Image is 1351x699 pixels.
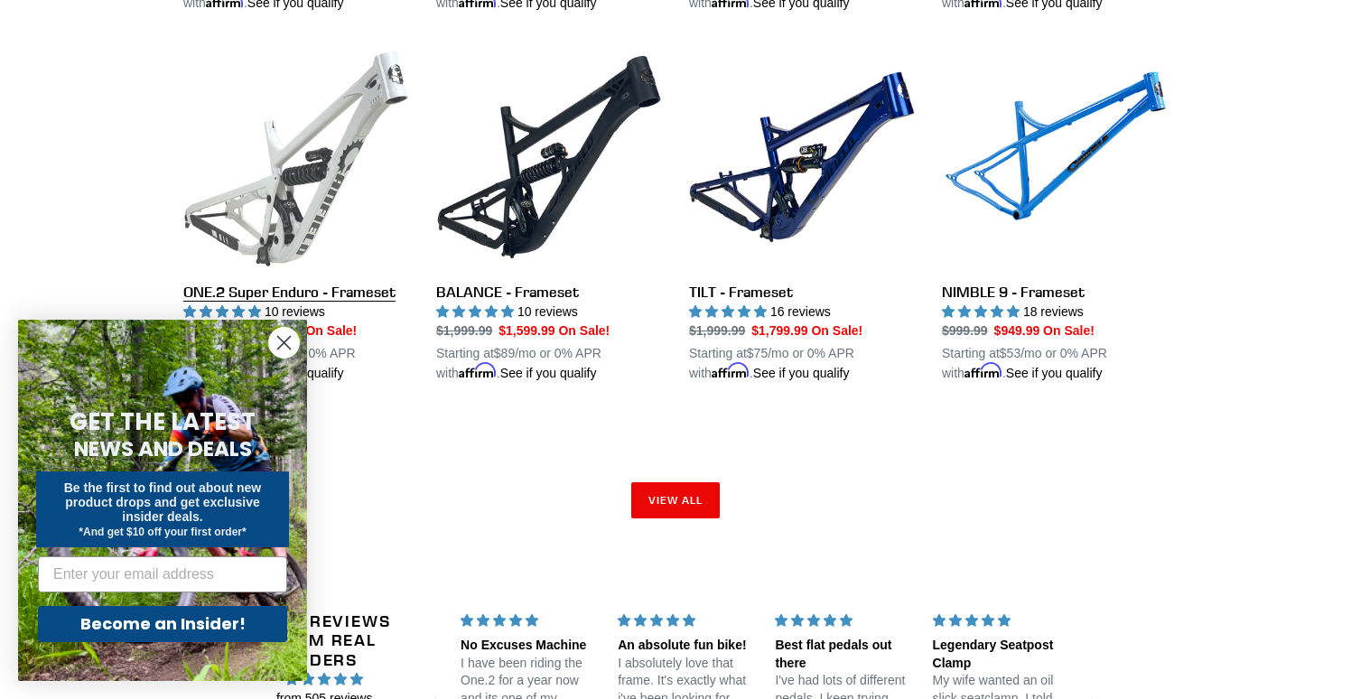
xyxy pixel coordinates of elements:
[64,480,262,524] span: Be the first to find out about new product drops and get exclusive insider deals.
[631,482,720,518] a: View all products in the STEALS AND DEALS collection
[618,637,753,655] div: An absolute fun bike!
[933,637,1068,672] div: Legendary Seatpost Clamp
[38,606,287,642] button: Become an Insider!
[933,611,1068,630] div: 5 stars
[775,611,910,630] div: 5 stars
[74,434,252,463] span: NEWS AND DEALS
[618,611,753,630] div: 5 stars
[268,327,300,359] button: Close dialog
[461,611,596,630] div: 5 stars
[38,556,287,592] input: Enter your email address
[79,526,246,538] span: *And get $10 off your first order*
[775,637,910,672] div: Best flat pedals out there
[70,405,256,438] span: GET THE LATEST
[461,637,596,655] div: No Excuses Machine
